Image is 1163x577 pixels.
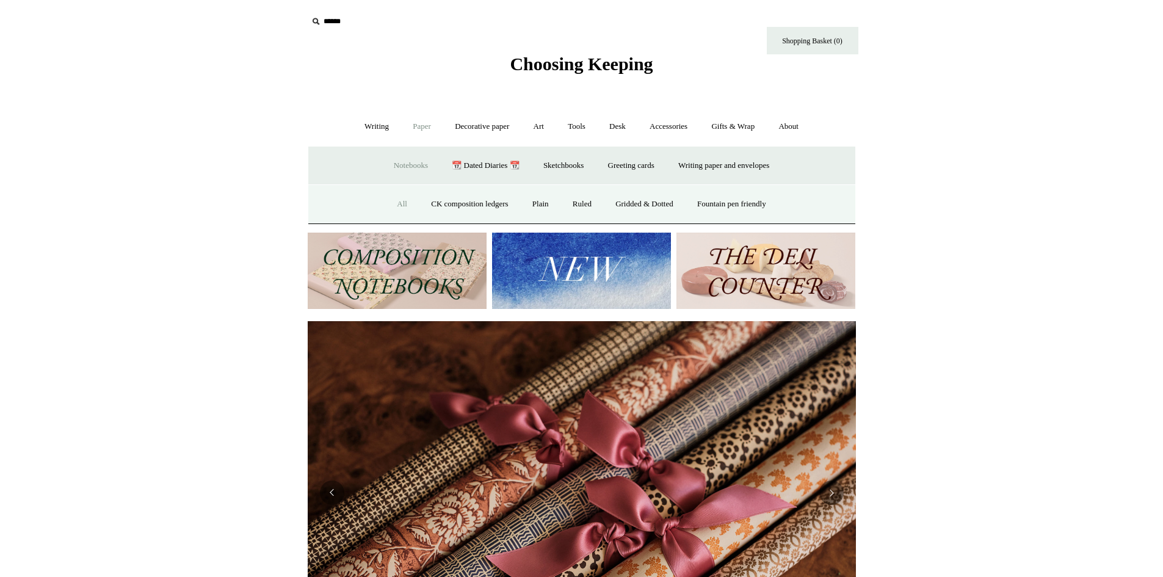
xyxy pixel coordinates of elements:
button: Next [819,481,844,505]
span: Choosing Keeping [510,54,653,74]
img: New.jpg__PID:f73bdf93-380a-4a35-bcfe-7823039498e1 [492,233,671,309]
a: Art [523,111,555,143]
a: Choosing Keeping [510,64,653,72]
a: CK composition ledgers [420,188,519,220]
a: Writing paper and envelopes [667,150,780,182]
a: Accessories [639,111,698,143]
a: Gifts & Wrap [700,111,766,143]
a: Tools [557,111,596,143]
a: Paper [402,111,442,143]
a: Shopping Basket (0) [767,27,858,54]
a: Gridded & Dotted [604,188,684,220]
a: Notebooks [383,150,439,182]
a: Sketchbooks [532,150,595,182]
a: 📆 Dated Diaries 📆 [441,150,530,182]
a: About [767,111,810,143]
img: 202302 Composition ledgers.jpg__PID:69722ee6-fa44-49dd-a067-31375e5d54ec [308,233,487,309]
a: Writing [353,111,400,143]
a: Desk [598,111,637,143]
a: Fountain pen friendly [686,188,777,220]
a: Plain [521,188,560,220]
a: Ruled [562,188,603,220]
button: Previous [320,481,344,505]
a: Decorative paper [444,111,520,143]
a: Greeting cards [597,150,665,182]
img: The Deli Counter [676,233,855,309]
a: All [386,188,418,220]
